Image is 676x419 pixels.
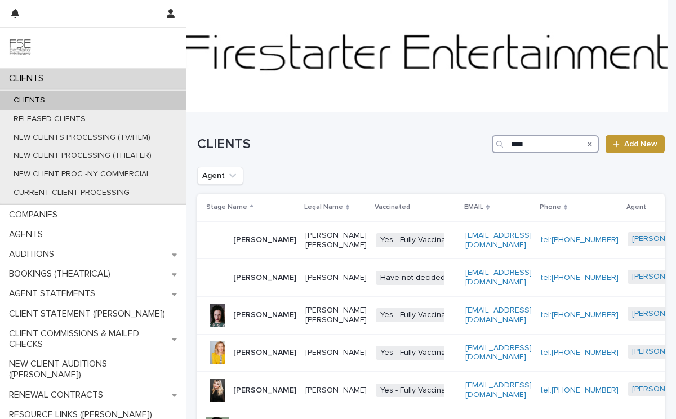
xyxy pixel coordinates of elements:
[197,167,243,185] button: Agent
[5,359,186,380] p: NEW CLIENT AUDITIONS ([PERSON_NAME])
[5,269,119,279] p: BOOKINGS (THEATRICAL)
[465,381,532,399] a: [EMAIL_ADDRESS][DOMAIN_NAME]
[5,288,104,299] p: AGENT STATEMENTS
[233,235,296,245] p: [PERSON_NAME]
[233,310,296,320] p: [PERSON_NAME]
[206,201,247,213] p: Stage Name
[5,210,66,220] p: COMPANIES
[465,306,532,324] a: [EMAIL_ADDRESS][DOMAIN_NAME]
[465,269,532,286] a: [EMAIL_ADDRESS][DOMAIN_NAME]
[541,349,619,356] a: tel:[PHONE_NUMBER]
[541,386,619,394] a: tel:[PHONE_NUMBER]
[5,188,139,198] p: CURRENT CLIENT PROCESSING
[305,348,367,358] p: [PERSON_NAME]
[5,229,52,240] p: AGENTS
[5,114,95,124] p: RELEASED CLIENTS
[305,386,367,395] p: [PERSON_NAME]
[376,233,462,247] span: Yes - Fully Vaccinated
[197,136,487,153] h1: CLIENTS
[233,386,296,395] p: [PERSON_NAME]
[541,311,619,319] a: tel:[PHONE_NUMBER]
[305,306,367,325] p: [PERSON_NAME] [PERSON_NAME]
[376,271,451,285] span: Have not decided.
[233,273,296,283] p: [PERSON_NAME]
[464,201,483,213] p: EMAIL
[626,201,646,213] p: Agent
[5,390,112,400] p: RENEWAL CONTRACTS
[5,73,52,84] p: CLIENTS
[233,348,296,358] p: [PERSON_NAME]
[376,346,462,360] span: Yes - Fully Vaccinated
[540,201,561,213] p: Phone
[305,273,367,283] p: [PERSON_NAME]
[541,236,619,244] a: tel:[PHONE_NUMBER]
[541,274,619,282] a: tel:[PHONE_NUMBER]
[304,201,343,213] p: Legal Name
[305,231,367,250] p: [PERSON_NAME] [PERSON_NAME]
[606,135,665,153] a: Add New
[5,249,63,260] p: AUDITIONS
[5,309,174,319] p: CLIENT STATEMENT ([PERSON_NAME])
[624,140,657,148] span: Add New
[5,170,159,179] p: NEW CLIENT PROC -NY COMMERCIAL
[465,231,532,249] a: [EMAIL_ADDRESS][DOMAIN_NAME]
[492,135,599,153] input: Search
[5,328,172,350] p: CLIENT COMMISSIONS & MAILED CHECKS
[9,37,32,59] img: 9JgRvJ3ETPGCJDhvPVA5
[465,344,532,362] a: [EMAIL_ADDRESS][DOMAIN_NAME]
[5,96,54,105] p: CLIENTS
[375,201,410,213] p: Vaccinated
[5,151,161,161] p: NEW CLIENT PROCESSING (THEATER)
[376,308,462,322] span: Yes - Fully Vaccinated
[5,133,159,142] p: NEW CLIENTS PROCESSING (TV/FILM)
[376,384,462,398] span: Yes - Fully Vaccinated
